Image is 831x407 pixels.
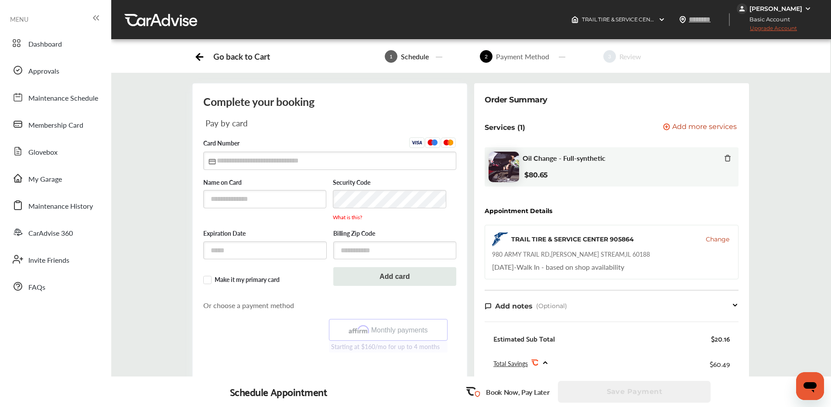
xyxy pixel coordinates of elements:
[616,51,645,61] div: Review
[28,39,62,50] span: Dashboard
[203,179,326,187] label: Name on Card
[8,140,103,163] a: Glovebox
[8,275,103,298] a: FAQs
[28,66,59,77] span: Approvals
[492,262,514,272] span: [DATE]
[485,302,492,310] img: note-icon.db9493fa.svg
[492,232,508,246] img: logo-goodyear.png
[28,228,73,239] span: CarAdvise 360
[492,262,624,272] div: Walk In - based on shop availability
[333,214,456,221] p: What is this?
[489,152,519,182] img: oil-change-thumb.jpg
[737,25,797,36] span: Upgrade Account
[582,16,823,23] span: TRAIL TIRE & SERVICE CENTER 905864 , 980 ARMY TRAIL RD [PERSON_NAME] STREAM , IL 60188
[10,16,28,23] span: MENU
[711,334,730,343] div: $20.16
[480,50,492,63] span: 2
[205,118,325,128] div: Pay by card
[409,137,425,148] img: Visa.45ceafba.svg
[28,93,98,104] span: Maintenance Schedule
[749,5,802,13] div: [PERSON_NAME]
[493,359,528,368] span: Total Savings
[203,319,322,369] iframe: PayPal
[663,123,739,132] a: Add more services
[8,86,103,109] a: Maintenance Schedule
[485,123,525,132] p: Services (1)
[8,194,103,217] a: Maintenance History
[663,123,737,132] button: Add more services
[679,16,686,23] img: location_vector.a44bc228.svg
[523,154,605,162] span: Oil Change - Full-synthetic
[8,221,103,244] a: CarAdvise 360
[203,300,456,310] p: Or choose a payment method
[485,207,552,214] div: Appointment Details
[213,51,270,61] div: Go back to Cart
[524,171,548,179] b: $80.65
[28,201,93,212] span: Maintenance History
[737,3,747,14] img: jVpblrzwTbfkPYzPPzSLxeg0AAAAASUVORK5CYII=
[571,16,578,23] img: header-home-logo.8d720a4f.svg
[425,137,441,148] img: Maestro.aa0500b2.svg
[706,235,729,244] button: Change
[486,387,549,397] p: Book Now, Pay Later
[493,334,555,343] div: Estimated Sub Total
[738,15,797,24] span: Basic Account
[8,167,103,190] a: My Garage
[28,174,62,185] span: My Garage
[492,51,553,61] div: Payment Method
[495,302,533,310] span: Add notes
[203,230,327,238] label: Expiration Date
[333,267,457,286] button: Add card
[8,113,103,136] a: Membership Card
[397,51,432,61] div: Schedule
[603,50,616,63] span: 3
[385,50,397,63] span: 1
[492,250,650,258] div: 980 ARMY TRAIL RD , [PERSON_NAME] STREAM , IL 60188
[203,276,327,285] label: Make it my primary card
[28,120,83,131] span: Membership Card
[8,248,103,271] a: Invite Friends
[203,137,456,151] label: Card Number
[203,94,456,109] div: Complete your booking
[710,358,730,370] div: $60.49
[8,32,103,54] a: Dashboard
[514,262,516,272] span: -
[485,94,547,106] div: Order Summary
[511,235,634,244] div: TRAIL TIRE & SERVICE CENTER 905864
[28,147,58,158] span: Glovebox
[8,59,103,81] a: Approvals
[441,137,456,148] img: Mastercard.eb291d48.svg
[796,372,824,400] iframe: Button to launch messaging window
[536,302,567,310] span: (Optional)
[672,123,737,132] span: Add more services
[333,230,457,238] label: Billing Zip Code
[28,255,69,266] span: Invite Friends
[230,386,328,398] div: Schedule Appointment
[658,16,665,23] img: header-down-arrow.9dd2ce7d.svg
[804,5,811,12] img: WGsFRI8htEPBVLJbROoPRyZpYNWhNONpIPPETTm6eUC0GeLEiAAAAAElFTkSuQmCC
[28,282,45,293] span: FAQs
[333,179,456,187] label: Security Code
